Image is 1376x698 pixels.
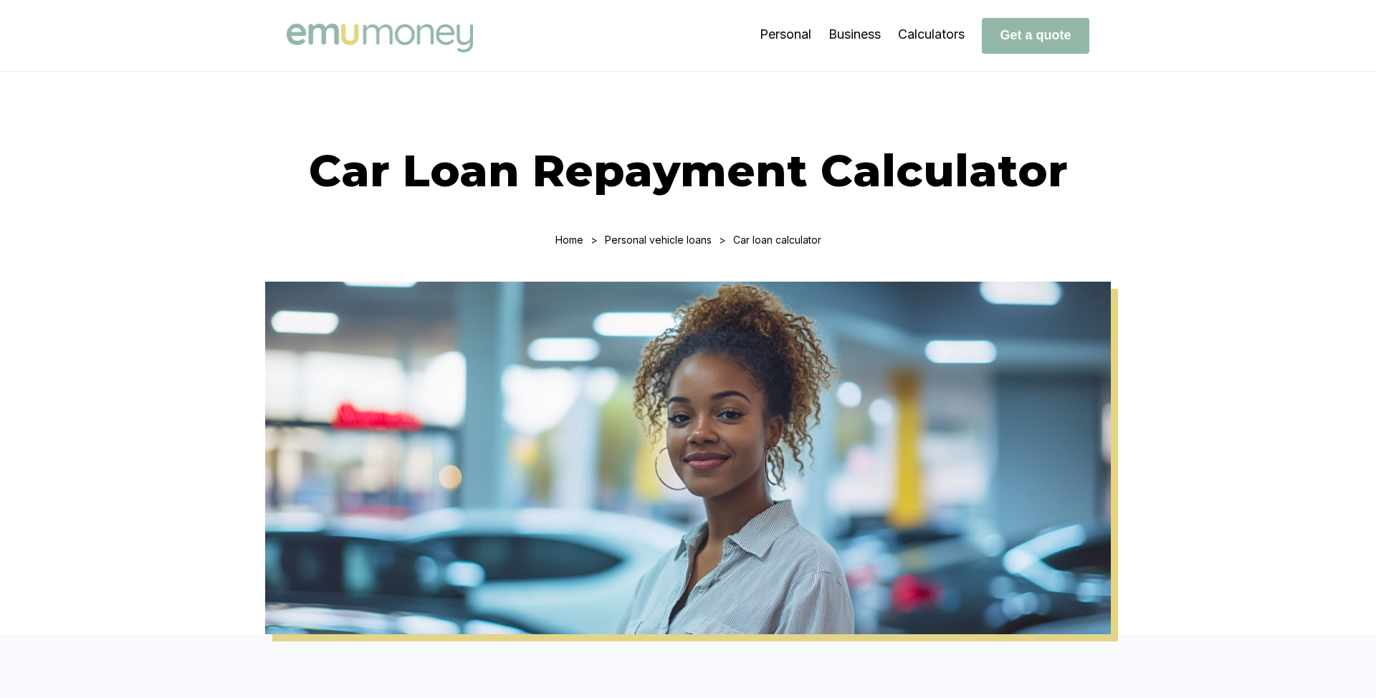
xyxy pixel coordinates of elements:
div: > [719,234,726,246]
a: Home [555,234,583,246]
button: Get a quote [982,18,1089,54]
img: Emu Money logo [287,24,473,52]
h1: Car Loan Repayment Calculator [287,143,1089,198]
a: Personal vehicle loans [605,234,712,246]
img: Car Loan Calculator Emu Money [265,282,1111,634]
div: Car loan calculator [733,234,821,246]
a: Get a quote [982,27,1089,42]
div: > [591,234,598,246]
